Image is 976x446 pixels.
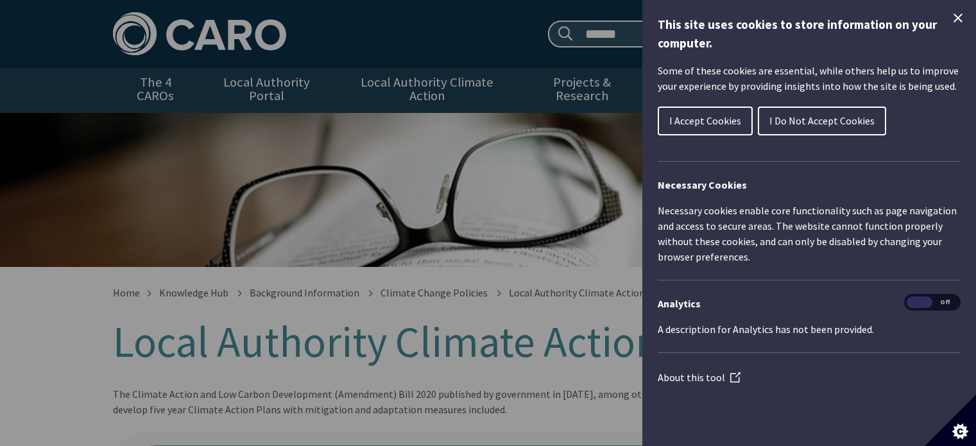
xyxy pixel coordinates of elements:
h1: This site uses cookies to store information on your computer. [658,15,961,53]
p: Necessary cookies enable core functionality such as page navigation and access to secure areas. T... [658,203,961,264]
p: Some of these cookies are essential, while others help us to improve your experience by providing... [658,63,961,94]
span: On [907,296,932,309]
span: Off [932,296,958,309]
p: A description for Analytics has not been provided. [658,322,961,337]
span: I Accept Cookies [669,114,741,127]
button: Close Cookie Control [950,10,966,26]
a: About this tool [658,371,741,384]
button: I Do Not Accept Cookies [758,107,886,135]
h2: Necessary Cookies [658,177,961,193]
h3: Analytics [658,296,961,311]
button: I Accept Cookies [658,107,753,135]
span: I Do Not Accept Cookies [769,114,875,127]
button: Set cookie preferences [925,395,976,446]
